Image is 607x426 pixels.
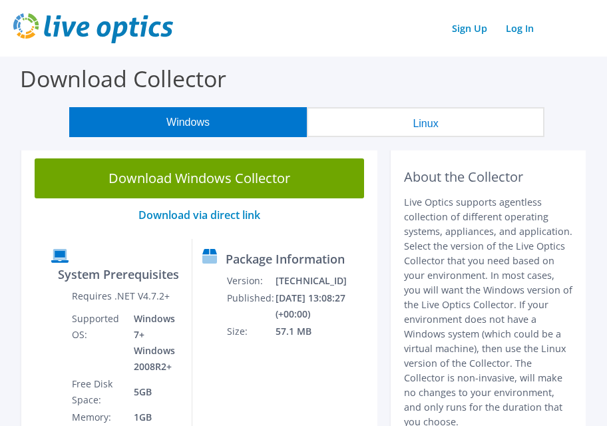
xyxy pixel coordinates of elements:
[13,13,173,43] img: live_optics_svg.svg
[71,409,124,426] td: Memory:
[58,268,179,281] label: System Prerequisites
[226,290,275,323] td: Published:
[20,63,226,94] label: Download Collector
[275,323,347,340] td: 57.1 MB
[69,107,307,137] button: Windows
[499,19,540,38] a: Log In
[124,375,182,409] td: 5GB
[124,310,182,375] td: Windows 7+ Windows 2008R2+
[307,107,544,137] button: Linux
[138,208,260,222] a: Download via direct link
[71,375,124,409] td: Free Disk Space:
[226,252,345,266] label: Package Information
[404,169,572,185] h2: About the Collector
[124,409,182,426] td: 1GB
[35,158,364,198] a: Download Windows Collector
[72,290,170,303] label: Requires .NET V4.7.2+
[226,272,275,290] td: Version:
[275,290,347,323] td: [DATE] 13:08:27 (+00:00)
[71,310,124,375] td: Supported OS:
[445,19,494,38] a: Sign Up
[275,272,347,290] td: [TECHNICAL_ID]
[226,323,275,340] td: Size:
